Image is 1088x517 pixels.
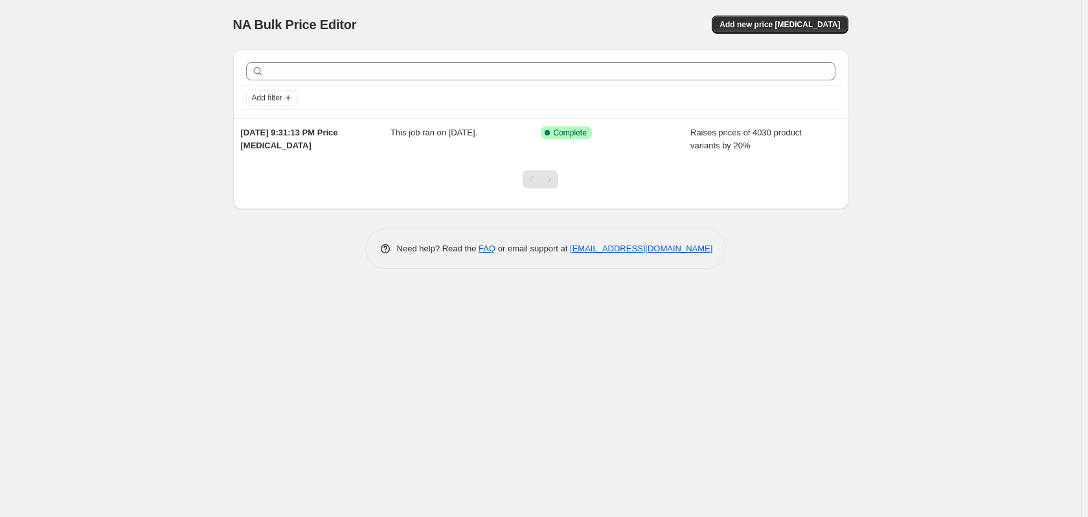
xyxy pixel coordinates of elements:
[479,244,495,253] a: FAQ
[233,17,357,32] span: NA Bulk Price Editor
[570,244,712,253] a: [EMAIL_ADDRESS][DOMAIN_NAME]
[690,128,802,150] span: Raises prices of 4030 product variants by 20%
[246,90,298,106] button: Add filter
[554,128,587,138] span: Complete
[391,128,477,137] span: This job ran on [DATE].
[523,170,558,189] nav: Pagination
[252,93,282,103] span: Add filter
[720,19,840,30] span: Add new price [MEDICAL_DATA]
[495,244,570,253] span: or email support at
[241,128,338,150] span: [DATE] 9:31:13 PM Price [MEDICAL_DATA]
[712,16,848,34] button: Add new price [MEDICAL_DATA]
[397,244,479,253] span: Need help? Read the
